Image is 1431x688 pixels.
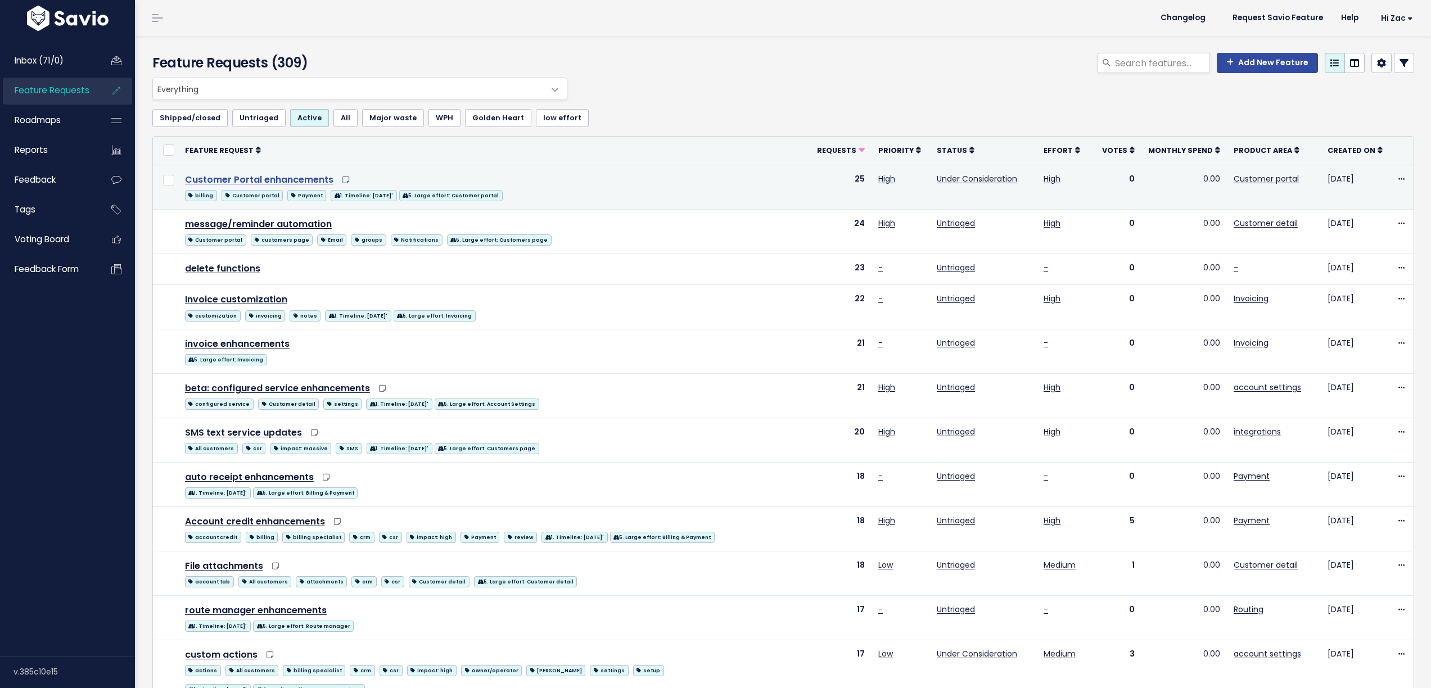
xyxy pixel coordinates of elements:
a: csr [242,441,265,455]
a: impact: high [407,529,456,544]
a: [PERSON_NAME] [526,663,585,677]
a: - [1044,337,1048,348]
span: Hi Zac [1381,14,1413,22]
span: settings [323,399,362,410]
a: 1. Timeline: [DATE]' [331,188,396,202]
a: Under Consideration [937,173,1017,184]
a: Feature Requests [3,78,93,103]
td: 0.00 [1141,329,1227,373]
td: 0 [1095,329,1141,373]
span: crm [351,576,376,587]
span: 1. Timeline: [DATE]' [185,487,251,499]
a: 5. Large effort: Customer detail [474,574,577,588]
a: account settings [1234,648,1301,659]
a: 5. Large effort: Billing & Payment [610,529,715,544]
a: Low [878,648,893,659]
span: billing specialist [282,532,345,543]
a: billing [246,529,278,544]
span: Everything [152,78,567,100]
span: Votes [1102,146,1127,155]
a: High [878,382,895,393]
span: csr [380,665,403,676]
span: 1. Timeline: [DATE]' [366,399,432,410]
a: Customer detail [1234,218,1298,229]
span: Feedback [15,174,56,185]
a: Routing [1234,604,1263,615]
a: groups [351,232,386,246]
td: 0.00 [1141,284,1227,329]
span: 5. Large effort: Invoicing [185,354,267,365]
a: account credit [185,529,241,544]
a: - [1234,262,1238,273]
a: Invoicing [1234,293,1269,304]
a: Status [937,144,974,156]
a: Payment [287,188,326,202]
td: 21 [810,373,872,418]
span: All customers [185,443,238,454]
span: billing [185,190,217,201]
a: billing specialist [282,529,345,544]
span: SMS [336,443,362,454]
td: 20 [810,418,872,462]
a: High [1044,218,1060,229]
td: [DATE] [1321,462,1389,506]
span: All customers [225,665,278,676]
a: route manager enhancements [185,604,327,617]
a: Invoice customization [185,293,287,306]
span: 5. Large effort: Billing & Payment [253,487,358,499]
span: csr [381,576,404,587]
span: customers page [251,234,313,246]
td: [DATE] [1321,165,1389,209]
input: Search features... [1114,53,1210,73]
a: Untriaged [937,262,975,273]
a: SMS [336,441,362,455]
a: High [878,426,895,437]
a: Customer detail [1234,559,1298,571]
a: impact: massive [270,441,331,455]
a: Customer detail [258,396,319,410]
a: Voting Board [3,227,93,252]
span: Product Area [1234,146,1292,155]
a: Untriaged [937,382,975,393]
a: Medium [1044,648,1076,659]
a: High [878,173,895,184]
a: Priority [878,144,921,156]
span: Notifications [391,234,443,246]
a: - [1044,262,1048,273]
span: 5. Large effort: Billing & Payment [610,532,715,543]
span: crm [349,532,374,543]
a: Untriaged [937,559,975,571]
a: Untriaged [937,470,975,482]
td: 17 [810,595,872,640]
span: account credit [185,532,241,543]
span: Customer detail [409,576,470,587]
a: Invoicing [1234,337,1269,348]
a: Customer portal [222,188,283,202]
a: attachments [296,574,347,588]
span: Payment [461,532,499,543]
span: 5. Large effort: Route manager [253,621,354,632]
td: 0 [1095,418,1141,462]
td: 23 [810,254,872,284]
span: impact: high [407,532,456,543]
td: 0.00 [1141,506,1227,551]
a: Customer portal [1234,173,1299,184]
a: 5. Large effort: Route manager [253,618,354,632]
img: logo-white.9d6f32f41409.svg [24,6,111,31]
a: 1. Timeline: [DATE]' [366,396,432,410]
span: configured service [185,399,254,410]
span: 1. Timeline: [DATE]' [367,443,432,454]
a: csr [381,574,404,588]
a: billing [185,188,217,202]
a: 1. Timeline: [DATE]' [325,308,391,322]
span: [PERSON_NAME] [526,665,585,676]
span: Reports [15,144,48,156]
a: High [1044,382,1060,393]
a: low effort [536,109,589,127]
a: Product Area [1234,144,1299,156]
a: High [1044,173,1060,184]
a: - [878,262,883,273]
span: 5. Large effort: Account Settings [435,399,539,410]
a: Tags [3,197,93,223]
span: Feedback form [15,263,79,275]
